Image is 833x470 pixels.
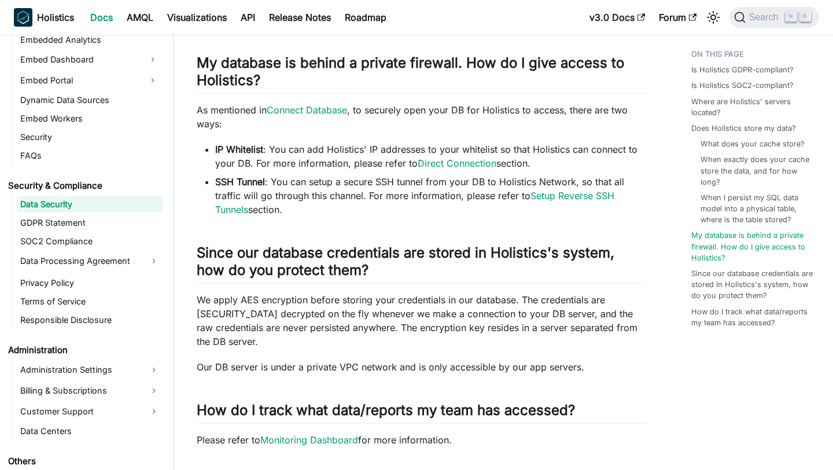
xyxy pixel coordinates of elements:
a: Customer Support [17,402,163,421]
strong: SSH Tunnel [215,176,265,188]
a: How do I track what data/reports my team has accessed? [691,306,814,328]
li: : You can add Holistics' IP addresses to your whitelist so that Holistics can connect to your DB.... [215,142,645,170]
a: Dynamic Data Sources [17,92,163,108]
a: Does Holistics store my data? [691,123,796,134]
a: AMQL [120,8,160,27]
span: Search [746,12,786,23]
a: FAQs [17,148,163,164]
p: Please refer to for more information. [197,433,645,447]
kbd: ⌘ [785,12,797,22]
a: When exactly does your cache store the data, and for how long? [701,154,810,188]
a: Forum [652,8,703,27]
a: Others [5,453,163,469]
a: Where are Holistics' servers located? [691,96,814,118]
a: Security & Compliance [5,178,163,194]
a: Data Processing Agreement [17,252,163,270]
a: Security [17,129,163,145]
button: Expand sidebar category 'Embed Dashboard' [142,50,163,69]
a: Embed Portal [17,71,142,90]
a: SOC2 Compliance [17,233,163,249]
a: Privacy Policy [17,275,163,291]
a: Since our database credentials are stored in Holistics's system, how do you protect them? [691,268,814,302]
kbd: K [799,12,811,22]
button: Expand sidebar category 'Embed Portal' [142,71,163,90]
a: Connect Database [267,104,347,116]
a: Data Security [17,196,163,212]
a: HolisticsHolistics [14,8,74,27]
a: Visualizations [160,8,234,27]
h2: How do I track what data/reports my team has accessed? [197,402,645,424]
a: When I persist my SQL data model into a physical table, where is the table stored? [701,192,810,226]
a: What does your cache store? [701,138,805,149]
a: Terms of Service [17,293,163,310]
a: Embed Workers [17,111,163,127]
a: Is Holistics SOC2-compliant? [691,80,794,91]
a: Setup Reverse SSH Tunnels [215,190,614,215]
a: Administration Settings [17,361,163,379]
a: Data Centers [17,423,163,439]
a: API [234,8,262,27]
a: Monitoring Dashboard [260,434,358,446]
a: My database is behind a private firewall. How do I give access to Holistics? [691,230,814,263]
button: Search (Command+K) [729,7,819,28]
strong: IP Whitelist [215,144,263,155]
li: : You can setup a secure SSH tunnel from your DB to Holistics Network, so that all traffic will g... [215,175,645,216]
img: Holistics [14,8,32,27]
h2: My database is behind a private firewall. How do I give access to Holistics? [197,54,645,94]
a: Embedded Analytics [17,32,163,48]
a: Direct Connection [418,157,496,169]
b: Holistics [37,10,74,24]
a: Responsible Disclosure [17,312,163,328]
button: Switch between dark and light mode (currently light mode) [704,8,723,27]
a: Is Holistics GDPR-compliant? [691,64,794,75]
h2: Since our database credentials are stored in Holistics's system, how do you protect them? [197,244,645,284]
a: Release Notes [262,8,338,27]
a: GDPR Statement [17,215,163,231]
a: Docs [83,8,120,27]
a: Administration [5,342,163,358]
a: Embed Dashboard [17,50,142,69]
a: Billing & Subscriptions [17,381,163,400]
a: Roadmap [338,8,393,27]
a: v3.0 Docs [583,8,652,27]
p: We apply AES encryption before storing your credentials in our database. The credentials are [SEC... [197,293,645,348]
p: Our DB server is under a private VPC network and is only accessible by our app servers. [197,360,645,374]
p: As mentioned in , to securely open your DB for Holistics to access, there are two ways: [197,103,645,131]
